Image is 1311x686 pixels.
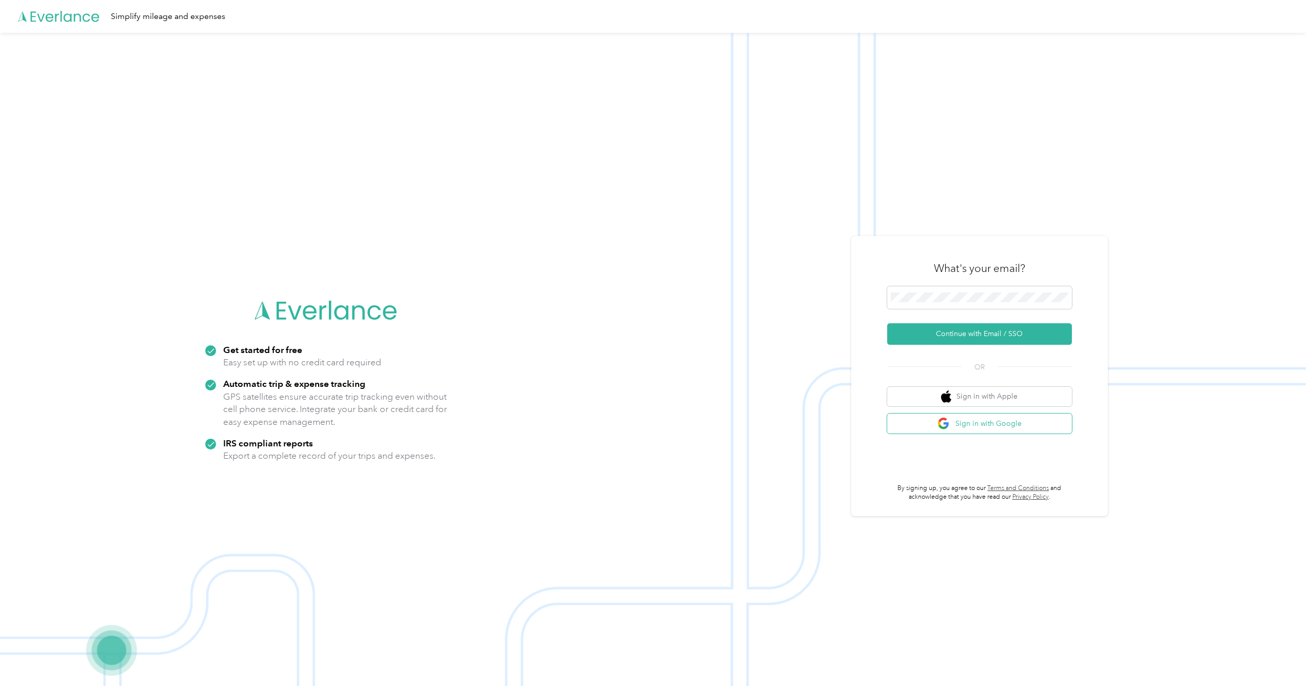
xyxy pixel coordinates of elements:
[934,261,1025,276] h3: What's your email?
[111,10,225,23] div: Simplify mileage and expenses
[937,417,950,430] img: google logo
[223,438,313,448] strong: IRS compliant reports
[223,390,447,428] p: GPS satellites ensure accurate trip tracking even without cell phone service. Integrate your bank...
[223,378,365,389] strong: Automatic trip & expense tracking
[887,323,1072,345] button: Continue with Email / SSO
[223,449,436,462] p: Export a complete record of your trips and expenses.
[987,484,1049,492] a: Terms and Conditions
[223,356,381,369] p: Easy set up with no credit card required
[1012,493,1049,501] a: Privacy Policy
[941,390,951,403] img: apple logo
[887,387,1072,407] button: apple logoSign in with Apple
[887,484,1072,502] p: By signing up, you agree to our and acknowledge that you have read our .
[962,362,997,373] span: OR
[223,344,302,355] strong: Get started for free
[887,414,1072,434] button: google logoSign in with Google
